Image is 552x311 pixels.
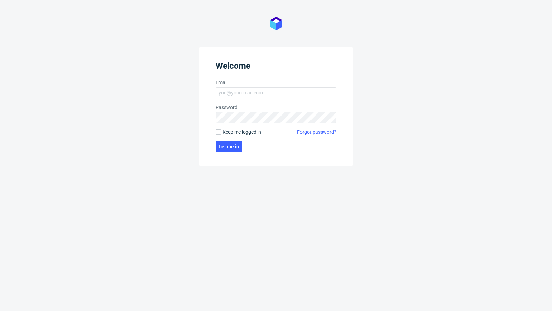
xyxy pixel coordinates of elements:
[216,141,242,152] button: Let me in
[216,79,336,86] label: Email
[297,129,336,136] a: Forgot password?
[219,144,239,149] span: Let me in
[223,129,261,136] span: Keep me logged in
[216,87,336,98] input: you@youremail.com
[216,61,336,73] header: Welcome
[216,104,336,111] label: Password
